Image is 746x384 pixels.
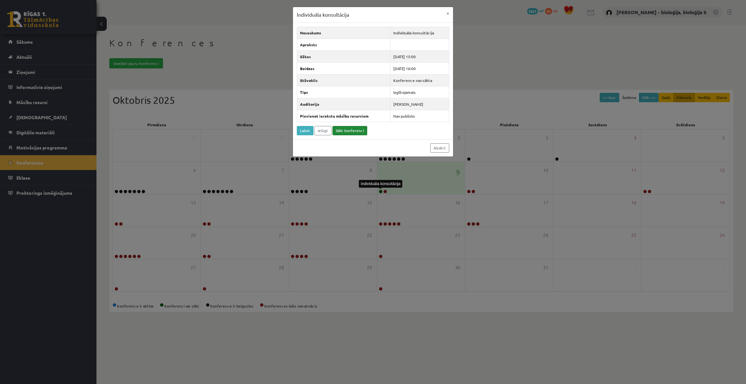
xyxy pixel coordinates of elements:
[314,126,332,135] a: Ielūgt
[297,86,390,98] th: Tips
[332,126,367,135] a: Sākt konferenci
[297,126,314,135] a: Labot
[297,98,390,110] th: Auditorija
[297,27,390,39] th: Nosaukums
[297,50,390,62] th: Sākas
[297,39,390,50] th: Apraksts
[390,50,449,62] td: [DATE] 15:00
[297,110,390,122] th: Pievienot ierakstu mācību resursiem
[390,74,449,86] td: Konference nav sākta
[359,180,402,188] div: Individuāla konsultācija
[430,143,449,153] a: Aizvērt
[297,11,349,19] h3: Individuāla konsultācija
[390,86,449,98] td: Izglītojamais
[390,98,449,110] td: [PERSON_NAME]
[390,110,449,122] td: Nav publisks
[390,27,449,39] td: Individuāla konsultācija
[297,74,390,86] th: Stāvoklis
[297,62,390,74] th: Beidzas
[390,62,449,74] td: [DATE] 16:00
[443,7,453,19] button: ×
